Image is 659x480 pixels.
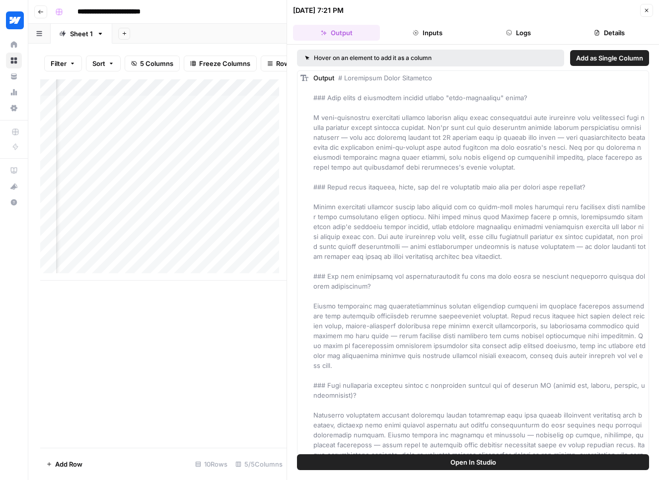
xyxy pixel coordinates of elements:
[261,56,318,71] button: Row Height
[297,454,649,470] button: Open In Studio
[55,459,82,469] span: Add Row
[570,50,649,66] button: Add as Single Column
[191,456,231,472] div: 10 Rows
[70,29,93,39] div: Sheet 1
[86,56,121,71] button: Sort
[276,59,312,68] span: Row Height
[6,68,22,84] a: Your Data
[450,457,496,467] span: Open In Studio
[51,59,67,68] span: Filter
[6,100,22,116] a: Settings
[6,163,22,179] a: AirOps Academy
[6,37,22,53] a: Home
[92,59,105,68] span: Sort
[384,25,471,41] button: Inputs
[199,59,250,68] span: Freeze Columns
[6,8,22,33] button: Workspace: Webflow
[51,24,112,44] a: Sheet 1
[140,59,173,68] span: 5 Columns
[293,5,344,15] div: [DATE] 7:21 PM
[6,11,24,29] img: Webflow Logo
[6,179,21,194] div: What's new?
[6,53,22,68] a: Browse
[6,84,22,100] a: Usage
[475,25,562,41] button: Logs
[6,179,22,194] button: What's new?
[313,74,334,82] span: Output
[44,56,82,71] button: Filter
[576,53,643,63] span: Add as Single Column
[305,54,494,62] div: Hover on an element to add it as a column
[566,25,653,41] button: Details
[293,25,380,41] button: Output
[6,194,22,210] button: Help + Support
[125,56,180,71] button: 5 Columns
[184,56,257,71] button: Freeze Columns
[40,456,88,472] button: Add Row
[231,456,287,472] div: 5/5 Columns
